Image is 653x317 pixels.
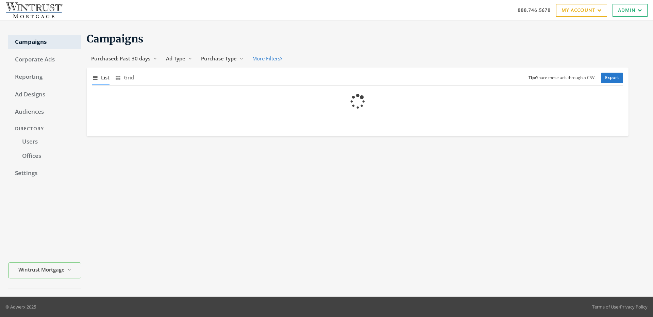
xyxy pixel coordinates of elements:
a: Audiences [8,105,81,119]
span: Ad Type [166,55,185,62]
div: Directory [8,123,81,135]
a: Users [15,135,81,149]
button: Wintrust Mortgage [8,262,81,278]
span: Purchase Type [201,55,237,62]
button: Purchased: Past 30 days [87,52,162,65]
a: Campaigns [8,35,81,49]
a: Admin [613,4,648,17]
img: Adwerx [5,2,63,19]
div: • [592,303,648,310]
button: More Filters [248,52,286,65]
span: Wintrust Mortgage [18,266,65,274]
span: List [101,74,110,81]
button: Grid [115,70,134,85]
a: Terms of Use [592,304,618,310]
a: 888.746.5678 [518,6,551,14]
span: Purchased: Past 30 days [91,55,150,62]
a: Privacy Policy [620,304,648,310]
button: Purchase Type [197,52,248,65]
button: Ad Type [162,52,197,65]
a: Export [601,73,623,83]
a: Reporting [8,70,81,84]
a: Offices [15,149,81,163]
button: List [92,70,110,85]
a: Ad Designs [8,88,81,102]
small: Share these ads through a CSV. [529,75,596,81]
span: Campaigns [87,32,144,45]
b: Tip: [529,75,536,80]
p: © Adwerx 2025 [5,303,36,310]
a: Corporate Ads [8,53,81,67]
a: Settings [8,166,81,181]
a: My Account [556,4,607,17]
span: Grid [124,74,134,81]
